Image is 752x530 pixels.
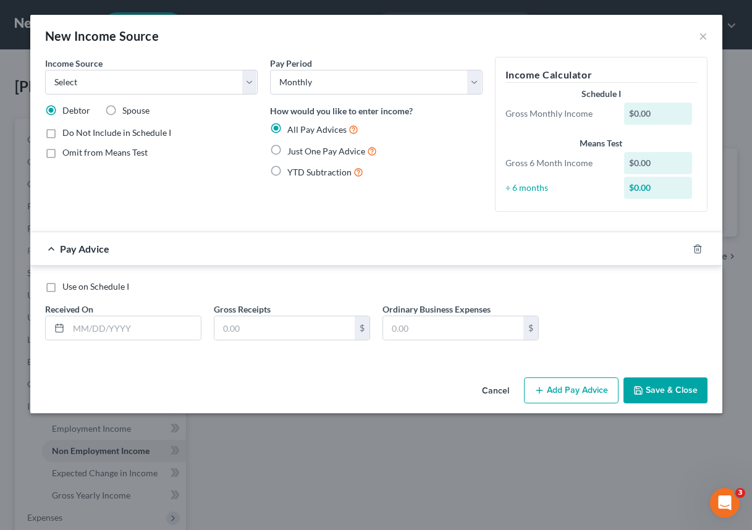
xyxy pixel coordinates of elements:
[524,377,619,403] button: Add Pay Advice
[383,316,523,340] input: 0.00
[62,281,129,292] span: Use on Schedule I
[62,147,148,158] span: Omit from Means Test
[472,379,519,403] button: Cancel
[214,303,271,316] label: Gross Receipts
[735,488,745,498] span: 3
[624,177,692,199] div: $0.00
[499,107,619,120] div: Gross Monthly Income
[624,103,692,125] div: $0.00
[624,152,692,174] div: $0.00
[382,303,491,316] label: Ordinary Business Expenses
[62,127,171,138] span: Do Not Include in Schedule I
[60,243,109,254] span: Pay Advice
[505,137,697,149] div: Means Test
[45,304,93,314] span: Received On
[214,316,355,340] input: 0.00
[505,88,697,100] div: Schedule I
[699,28,708,43] button: ×
[505,67,697,83] h5: Income Calculator
[499,182,619,194] div: ÷ 6 months
[355,316,370,340] div: $
[287,167,352,177] span: YTD Subtraction
[523,316,538,340] div: $
[122,105,150,116] span: Spouse
[270,57,312,70] label: Pay Period
[45,27,159,44] div: New Income Source
[623,377,708,403] button: Save & Close
[710,488,740,518] iframe: Intercom live chat
[499,157,619,169] div: Gross 6 Month Income
[69,316,201,340] input: MM/DD/YYYY
[45,58,103,69] span: Income Source
[270,104,413,117] label: How would you like to enter income?
[287,124,347,135] span: All Pay Advices
[287,146,365,156] span: Just One Pay Advice
[62,105,90,116] span: Debtor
